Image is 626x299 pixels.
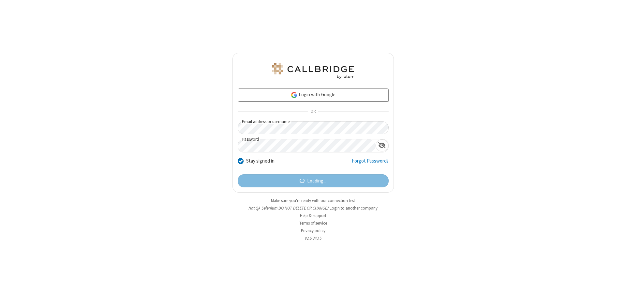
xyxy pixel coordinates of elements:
input: Password [238,139,376,152]
span: Loading... [307,177,326,185]
div: Show password [376,139,388,151]
a: Help & support [300,213,326,218]
a: Make sure you're ready with our connection test [271,198,355,203]
iframe: Chat [610,282,621,294]
a: Forgot Password? [352,157,389,170]
label: Stay signed in [246,157,275,165]
a: Login with Google [238,88,389,102]
input: Email address or username [238,121,389,134]
span: OR [308,107,318,116]
img: QA Selenium DO NOT DELETE OR CHANGE [271,63,355,79]
li: v2.6.349.5 [232,235,394,241]
button: Login to another company [330,205,378,211]
li: Not QA Selenium DO NOT DELETE OR CHANGE? [232,205,394,211]
a: Privacy policy [301,228,325,233]
a: Terms of service [299,220,327,226]
img: google-icon.png [291,91,298,99]
button: Loading... [238,174,389,187]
